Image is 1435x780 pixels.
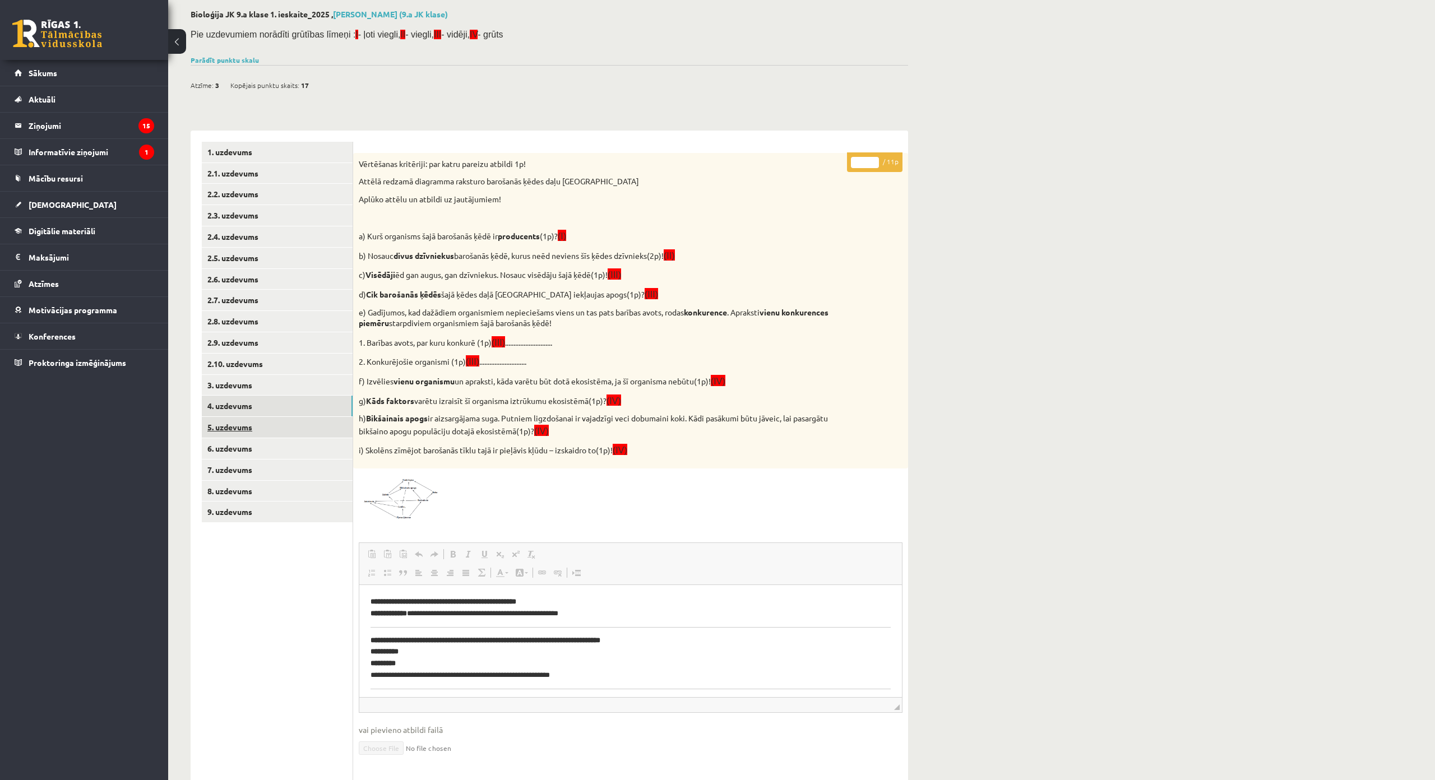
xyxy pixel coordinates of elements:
a: 2.1. uzdevums [202,163,353,184]
a: Proktoringa izmēģinājums [15,350,154,375]
p: / 11p [847,152,902,172]
a: Aktuāli [15,86,154,112]
a: [DEMOGRAPHIC_DATA] [15,192,154,217]
span: Konferences [29,331,76,341]
a: Parādīt punktu skalu [191,55,259,64]
a: Informatīvie ziņojumi1 [15,139,154,165]
p: g) varētu izraisīt šī organisma iztrūkumu ekosistēmā(1p)? [359,394,846,407]
strong: vienu konkurences piemēru [359,307,828,328]
iframe: Визуальный текстовый редактор, wiswyg-editor-user-answer-47024871814340 [359,585,902,697]
span: (II) [664,251,675,261]
span: [DEMOGRAPHIC_DATA] [29,199,117,210]
a: Подстрочный индекс [492,547,508,561]
p: c) ēd gan augus, gan dzīvniekus. Nosauc visēdāju šajā ķēdē(1p)! [359,268,846,281]
a: 2.9. uzdevums [202,332,353,353]
a: 2.4. uzdevums [202,226,353,247]
a: Вставить/Редактировать ссылку (Ctrl+K) [534,565,550,580]
span: Перетащите для изменения размера [894,704,900,710]
span: III [434,30,441,39]
strong: konkurence [684,307,727,317]
body: Визуальный текстовый редактор, wiswyg-editor-user-answer-47024871814340 [11,11,531,494]
a: 4. uzdevums [202,396,353,416]
strong: producents [498,231,540,241]
a: Цитата [395,565,411,580]
p: f) Izvēlies un apraksti, kāda varētu būt dotā ekosistēma, ja šī organisma nebūtu(1p)! [359,374,846,387]
a: Sākums [15,60,154,86]
span: 17 [301,77,309,94]
a: Цвет фона [512,565,531,580]
span: II [400,30,405,39]
a: 5. uzdevums [202,417,353,438]
legend: Informatīvie ziņojumi [29,139,154,165]
strong: vienu organismu [394,376,455,386]
span: Kopējais punktu skaits: [230,77,299,94]
span: (IV) [534,426,549,436]
p: Vērtēšanas kritēriji: par katru pareizu atbildi 1p! [359,159,846,170]
p: d) šajā ķēdes daļā [GEOGRAPHIC_DATA] iekļaujas apogs(1p)? [359,287,846,300]
a: Надстрочный индекс [508,547,524,561]
p: Aplūko attēlu un atbildi uz jautājumiem! [359,194,846,205]
a: Konferences [15,323,154,349]
span: (III) [466,357,479,366]
strong: divus dzīvniekus [394,250,454,261]
a: 2.3. uzdevums [202,205,353,226]
i: 1 [139,145,154,160]
span: (I) [558,231,566,241]
i: 15 [138,118,154,133]
span: vai pievieno atbildi failā [359,724,902,736]
p: Attēlā redzamā diagramma raksturo barošanās ķēdes daļu [GEOGRAPHIC_DATA] [359,176,846,187]
a: 1. uzdevums [202,142,353,162]
p: i) Skolēns zīmējot barošanās tīklu tajā ir pieļāvis kļūdu – izskaidro to(1p)! [359,443,846,456]
span: Atzīmes [29,278,59,289]
span: 3 [215,77,219,94]
a: Ziņojumi15 [15,113,154,138]
strong: Visēdāji [365,270,395,280]
a: Вставить только текст (Ctrl+Shift+V) [379,547,395,561]
a: По ширине [458,565,474,580]
img: 1.png [359,474,443,520]
a: Вставить из Word [395,547,411,561]
a: [PERSON_NAME] (9.a JK klase) [333,9,448,19]
a: Atzīmes [15,271,154,296]
a: 6. uzdevums [202,438,353,459]
p: h) ir aizsargājama suga. Putniem ligzdošanai ir vajadzīgi veci dobumaini koki. Kādi pasākumi būtu... [359,413,846,437]
a: 9. uzdevums [202,502,353,522]
a: Цвет текста [492,565,512,580]
span: I [355,30,358,39]
p: e) Gadījumos, kad dažādiem organismiem nepieciešams viens un tas pats barības avots, rodas . Apra... [359,307,846,329]
a: Математика [474,565,489,580]
a: 7. uzdevums [202,459,353,480]
span: Motivācijas programma [29,305,117,315]
a: Motivācijas programma [15,297,154,323]
a: Вставить / удалить маркированный список [379,565,395,580]
a: 2.8. uzdevums [202,311,353,332]
legend: Maksājumi [29,244,154,270]
a: 2.5. uzdevums [202,248,353,268]
p: a) Kurš organisms šajā barošanās ķēdē ir (1p)? [359,229,846,242]
a: По центру [427,565,442,580]
span: (III) [608,270,621,280]
strong: Kāds faktors [366,396,414,406]
a: 8. uzdevums [202,481,353,502]
span: Atzīme: [191,77,214,94]
strong: Cik barošanās ķēdēs [366,289,441,299]
a: Вставить (Ctrl+V) [364,547,379,561]
h2: Bioloģija JK 9.a klase 1. ieskaite_2025 , [191,10,908,19]
a: Rīgas 1. Tālmācības vidusskola [12,20,102,48]
span: Pie uzdevumiem norādīti grūtības līmeņi : - ļoti viegli, - viegli, - vidēji, - grūts [191,30,503,39]
a: Убрать форматирование [524,547,539,561]
a: 2.6. uzdevums [202,269,353,290]
a: Maksājumi [15,244,154,270]
a: 2.2. uzdevums [202,184,353,205]
a: Полужирный (Ctrl+B) [445,547,461,561]
span: (IV) [711,377,725,386]
a: Повторить (Ctrl+Y) [427,547,442,561]
span: Proktoringa izmēģinājums [29,357,126,368]
a: Вставить / удалить нумерованный список [364,565,379,580]
a: Вставить разрыв страницы для печати [568,565,584,580]
a: Mācību resursi [15,165,154,191]
a: Курсив (Ctrl+I) [461,547,476,561]
span: (III) [645,290,658,299]
a: Убрать ссылку [550,565,566,580]
span: Aktuāli [29,94,55,104]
